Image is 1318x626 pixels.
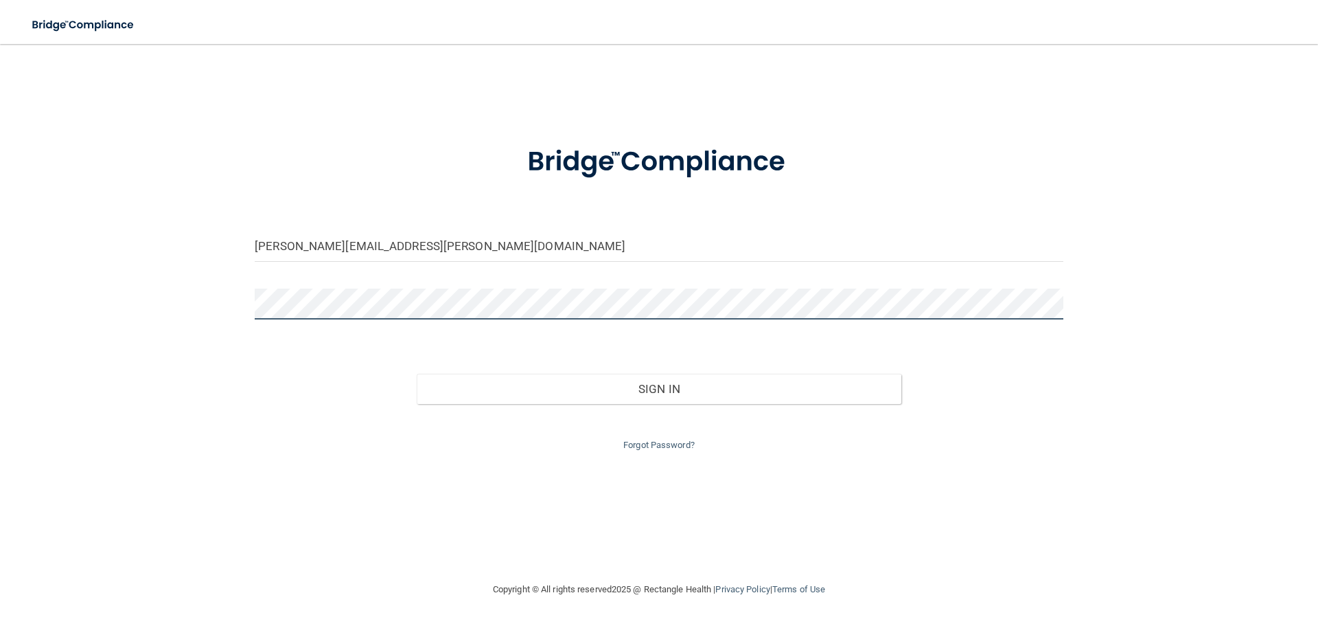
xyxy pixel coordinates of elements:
[408,568,910,612] div: Copyright © All rights reserved 2025 @ Rectangle Health | |
[499,126,819,198] img: bridge_compliance_login_screen.278c3ca4.svg
[772,584,825,594] a: Terms of Use
[715,584,770,594] a: Privacy Policy
[21,11,147,39] img: bridge_compliance_login_screen.278c3ca4.svg
[255,231,1063,262] input: Email
[623,440,695,450] a: Forgot Password?
[417,374,902,404] button: Sign In
[1080,528,1302,583] iframe: Drift Widget Chat Controller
